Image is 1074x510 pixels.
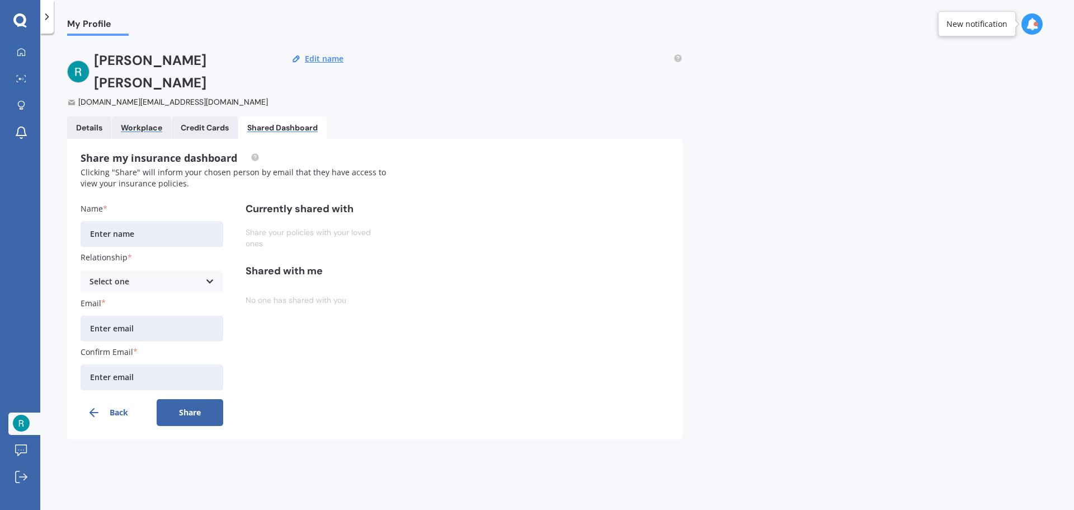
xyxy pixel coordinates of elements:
a: Shared Dashboard [238,116,327,139]
button: Edit name [302,54,347,64]
button: Back [81,399,148,426]
input: Enter email [81,316,223,341]
div: Share your policies with your loved ones [246,224,388,251]
div: Select one [89,275,200,288]
span: Relationship [81,252,128,263]
div: New notification [946,18,1007,30]
span: Email [81,298,101,308]
a: Credit Cards [172,116,238,139]
h3: Shared with me [246,265,388,278]
span: Name [81,203,103,214]
div: No one has shared with you [246,287,388,314]
a: Details [67,116,111,139]
div: Details [76,123,102,133]
span: Confirm Email [81,347,133,357]
button: Share [157,399,224,426]
div: Workplace [121,123,162,133]
h2: [PERSON_NAME] [PERSON_NAME] [94,49,269,94]
span: Clicking "Share" will inform your chosen person by email that they have access to view your insur... [81,167,386,189]
input: Enter name [81,221,223,247]
img: ACg8ocJS1Cv9QVgOtTHbvEDowirV3Qo4od4b65B2RSCiUaJscBFCsg=s96-c [13,415,30,432]
span: My Profile [67,18,129,34]
div: Credit Cards [181,123,229,133]
a: Workplace [112,116,171,139]
img: ACg8ocJS1Cv9QVgOtTHbvEDowirV3Qo4od4b65B2RSCiUaJscBFCsg=s96-c [67,60,89,83]
h3: Currently shared with [246,203,388,216]
div: Shared Dashboard [247,123,318,133]
div: [DOMAIN_NAME][EMAIL_ADDRESS][DOMAIN_NAME] [67,96,269,107]
input: Enter email [81,364,223,390]
span: Share my insurance dashboard [81,151,260,165]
